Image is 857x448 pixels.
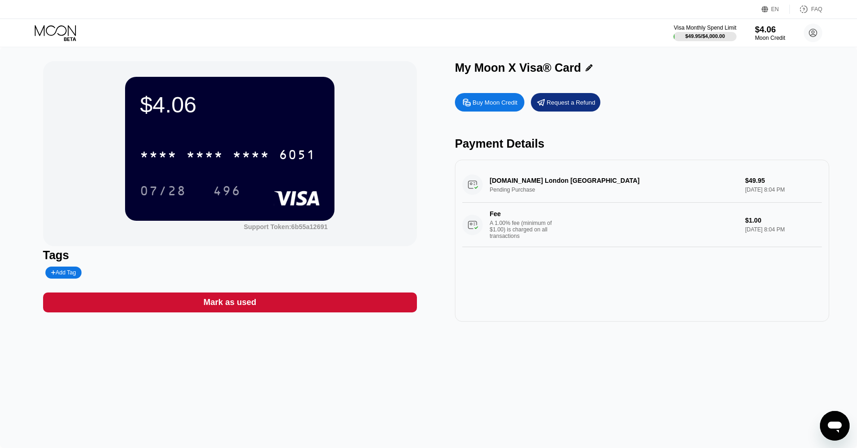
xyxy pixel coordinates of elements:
[811,6,822,12] div: FAQ
[133,179,193,202] div: 07/28
[755,25,785,41] div: $4.06Moon Credit
[43,292,417,312] div: Mark as used
[745,217,821,224] div: $1.00
[820,411,850,441] iframe: Button to launch messaging window
[203,297,256,308] div: Mark as used
[206,179,248,202] div: 496
[745,226,821,233] div: [DATE] 8:04 PM
[473,99,517,106] div: Buy Moon Credit
[455,93,524,112] div: Buy Moon Credit
[455,137,829,150] div: Payment Details
[43,249,417,262] div: Tags
[490,220,559,239] div: A 1.00% fee (minimum of $1.00) is charged on all transactions
[790,5,822,14] div: FAQ
[45,267,82,279] div: Add Tag
[140,185,186,199] div: 07/28
[674,25,736,41] div: Visa Monthly Spend Limit$49.95/$4,000.00
[547,99,595,106] div: Request a Refund
[455,61,581,75] div: My Moon X Visa® Card
[762,5,790,14] div: EN
[279,149,316,163] div: 6051
[490,210,555,218] div: Fee
[244,223,328,230] div: Support Token: 6b55a12691
[755,25,785,35] div: $4.06
[771,6,779,12] div: EN
[755,35,785,41] div: Moon Credit
[462,203,822,247] div: FeeA 1.00% fee (minimum of $1.00) is charged on all transactions$1.00[DATE] 8:04 PM
[531,93,600,112] div: Request a Refund
[674,25,736,31] div: Visa Monthly Spend Limit
[51,269,76,276] div: Add Tag
[140,92,320,118] div: $4.06
[685,33,725,39] div: $49.95 / $4,000.00
[244,223,328,230] div: Support Token:6b55a12691
[213,185,241,199] div: 496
